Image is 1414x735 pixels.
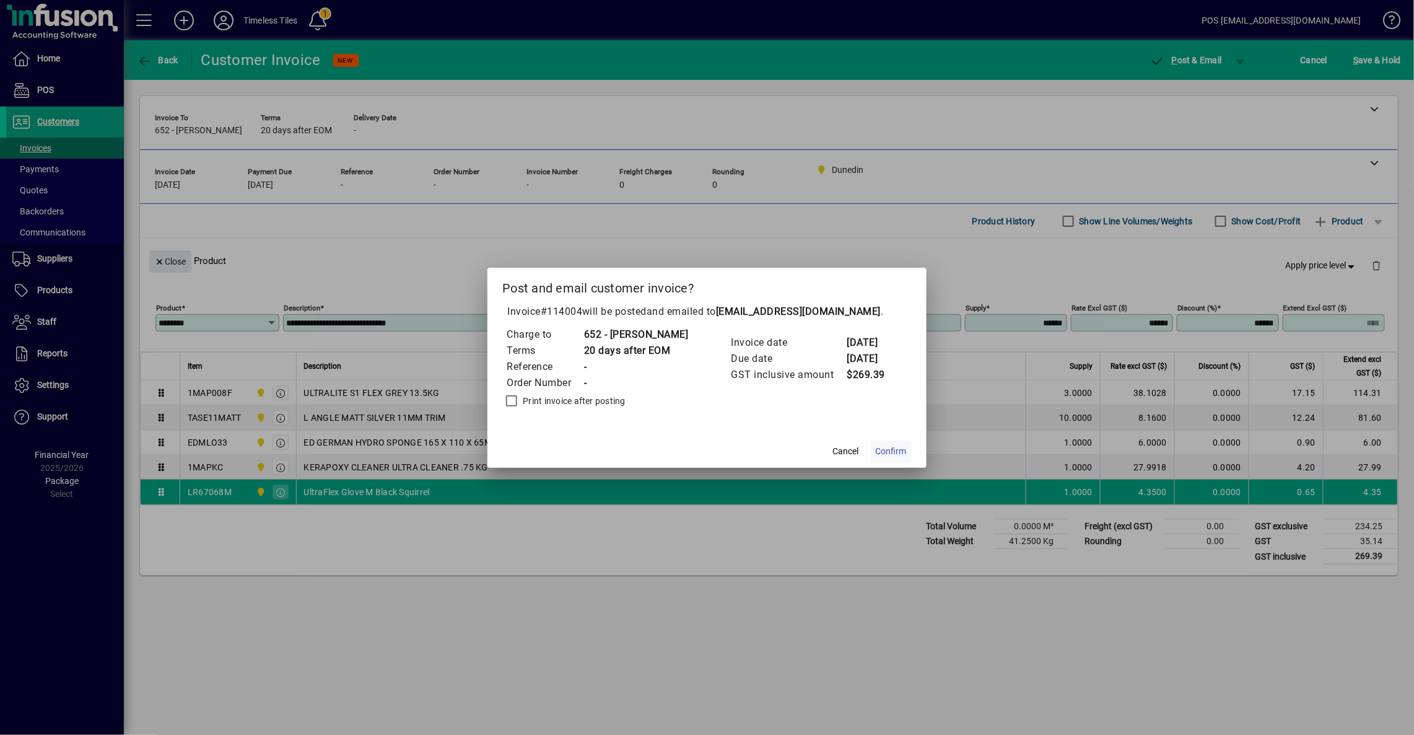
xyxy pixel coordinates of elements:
[847,351,896,367] td: [DATE]
[502,304,912,319] p: Invoice will be posted .
[833,445,859,458] span: Cancel
[541,306,583,317] span: #114004
[871,441,912,463] button: Confirm
[583,343,689,359] td: 20 days after EOM
[506,327,583,343] td: Charge to
[487,268,927,304] h2: Post and email customer invoice?
[876,445,907,458] span: Confirm
[506,359,583,375] td: Reference
[847,335,896,351] td: [DATE]
[826,441,866,463] button: Cancel
[520,395,626,407] label: Print invoice after posting
[647,306,881,317] span: and emailed to
[731,367,847,383] td: GST inclusive amount
[583,359,689,375] td: -
[506,343,583,359] td: Terms
[583,327,689,343] td: 652 - [PERSON_NAME]
[731,335,847,351] td: Invoice date
[731,351,847,367] td: Due date
[716,306,881,317] b: [EMAIL_ADDRESS][DOMAIN_NAME]
[847,367,896,383] td: $269.39
[583,375,689,391] td: -
[506,375,583,391] td: Order Number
